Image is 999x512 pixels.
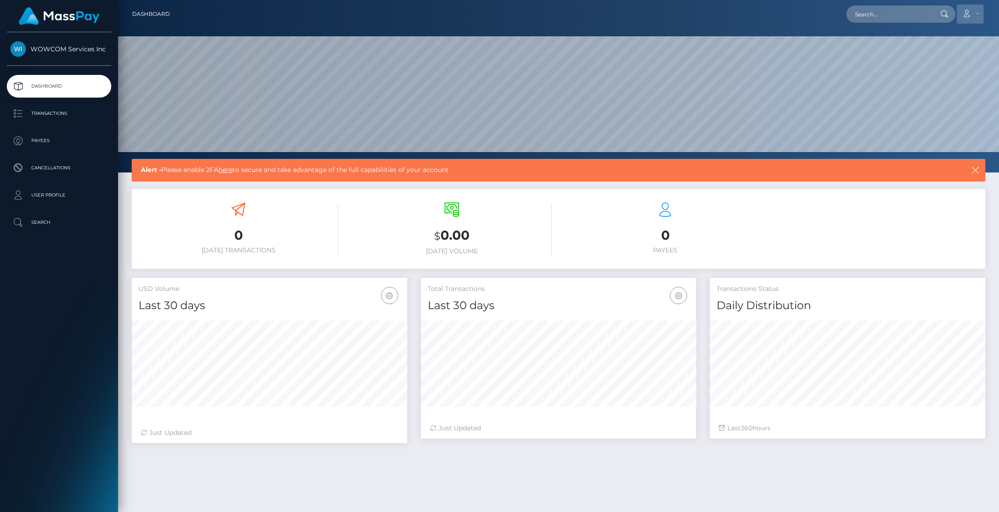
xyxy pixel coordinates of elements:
[7,157,111,179] a: Cancellations
[10,107,108,120] p: Transactions
[428,285,690,294] h5: Total Transactions
[138,298,401,314] h4: Last 30 days
[141,165,885,175] span: Please enable 2FA to secure and take advantage of the full capabilities of your account
[741,424,752,432] span: 360
[428,298,690,314] h4: Last 30 days
[352,247,552,255] h6: [DATE] Volume
[7,45,111,53] span: WOWCOM Services Inc
[717,298,979,314] h4: Daily Distribution
[10,79,108,93] p: Dashboard
[141,166,161,174] b: Alert -
[565,246,765,254] h6: Payees
[434,230,440,242] small: $
[10,188,108,202] p: User Profile
[7,102,111,125] a: Transactions
[846,5,932,23] input: Search...
[138,226,338,244] h3: 0
[218,166,232,174] a: here
[717,285,979,294] h5: Transactions Status
[7,75,111,98] a: Dashboard
[7,211,111,234] a: Search
[10,216,108,229] p: Search
[10,41,26,57] img: WOWCOM Services Inc
[10,134,108,148] p: Payees
[132,5,170,24] a: Dashboard
[430,423,687,433] div: Just Updated
[138,285,401,294] h5: USD Volume
[352,226,552,245] h3: 0.00
[141,428,398,438] div: Just Updated
[138,246,338,254] h6: [DATE] Transactions
[7,184,111,207] a: User Profile
[719,423,976,433] div: Last hours
[7,129,111,152] a: Payees
[19,7,99,25] img: MassPay Logo
[565,226,765,244] h3: 0
[10,161,108,175] p: Cancellations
